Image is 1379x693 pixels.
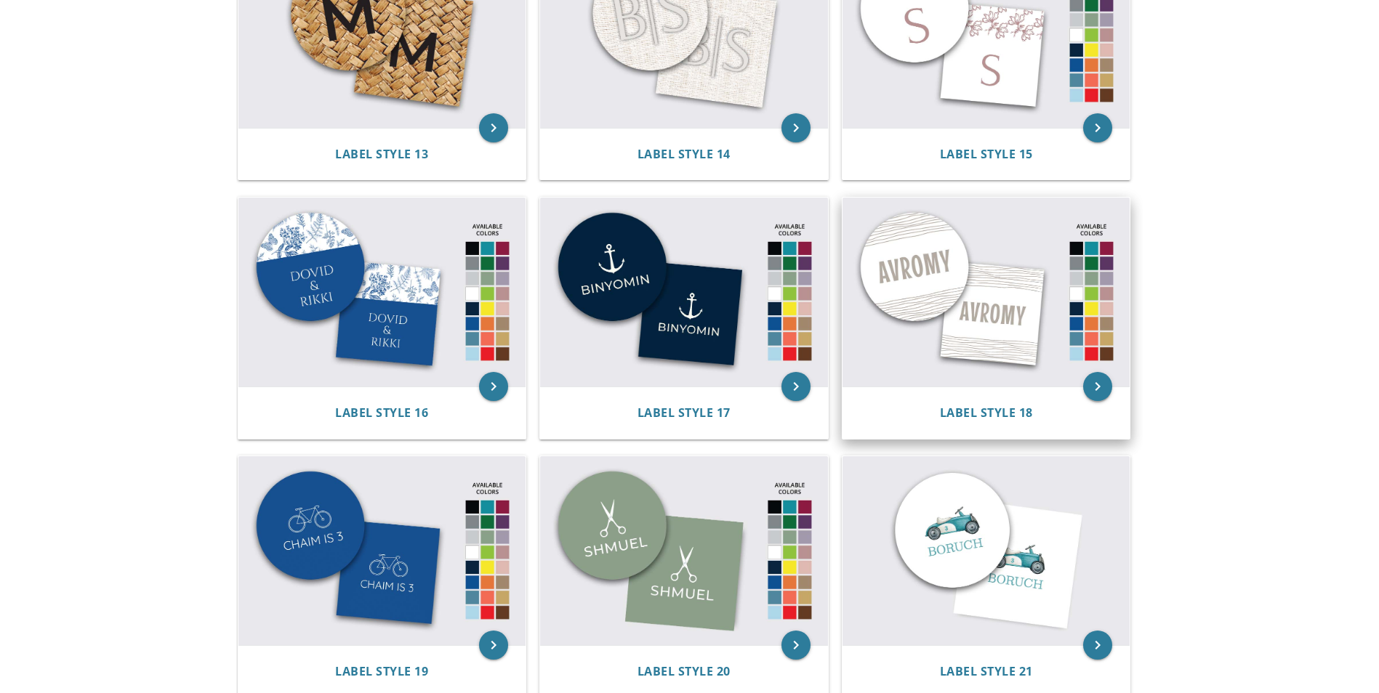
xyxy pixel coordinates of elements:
img: Label Style 16 [238,198,526,386]
a: Label Style 21 [940,665,1033,678]
a: Label Style 14 [638,147,731,161]
img: Label Style 19 [238,456,526,645]
a: keyboard_arrow_right [1083,372,1112,401]
a: Label Style 13 [335,147,428,161]
a: keyboard_arrow_right [479,372,508,401]
span: Label Style 20 [638,663,731,679]
a: keyboard_arrow_right [479,631,508,660]
span: Label Style 15 [940,146,1033,162]
a: Label Style 16 [335,406,428,420]
img: Label Style 20 [540,456,828,645]
a: keyboard_arrow_right [781,372,811,401]
a: Label Style 19 [335,665,428,678]
span: Label Style 13 [335,146,428,162]
span: Label Style 19 [335,663,428,679]
img: Label Style 21 [843,456,1130,645]
span: Label Style 16 [335,405,428,421]
a: Label Style 20 [638,665,731,678]
img: Label Style 18 [843,198,1130,386]
span: Label Style 18 [940,405,1033,421]
a: Label Style 17 [638,406,731,420]
a: keyboard_arrow_right [1083,113,1112,142]
a: keyboard_arrow_right [1083,631,1112,660]
span: Label Style 21 [940,663,1033,679]
a: Label Style 15 [940,147,1033,161]
a: keyboard_arrow_right [781,113,811,142]
a: keyboard_arrow_right [479,113,508,142]
img: Label Style 17 [540,198,828,386]
span: Label Style 17 [638,405,731,421]
span: Label Style 14 [638,146,731,162]
a: keyboard_arrow_right [781,631,811,660]
a: Label Style 18 [940,406,1033,420]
